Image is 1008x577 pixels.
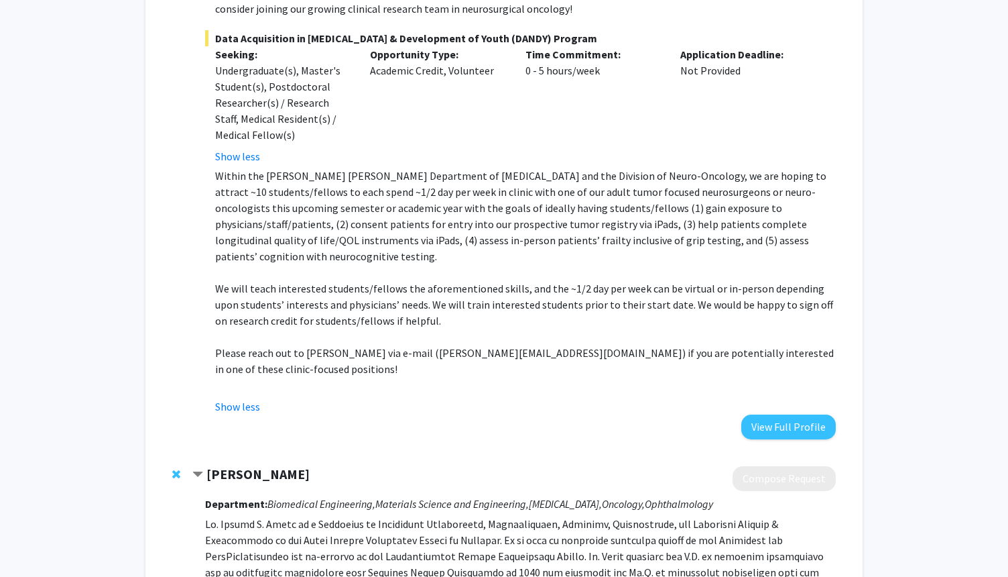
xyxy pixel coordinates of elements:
[670,46,826,164] div: Not Provided
[215,62,351,143] div: Undergraduate(s), Master's Student(s), Postdoctoral Researcher(s) / Research Staff, Medical Resid...
[602,497,645,511] i: Oncology,
[370,46,505,62] p: Opportunity Type:
[645,497,713,511] i: Ophthalmology
[206,466,310,482] strong: [PERSON_NAME]
[172,469,180,480] span: Remove Jordan Green from bookmarks
[741,415,836,439] button: View Full Profile
[215,46,351,62] p: Seeking:
[515,46,671,164] div: 0 - 5 hours/week
[10,517,57,567] iframe: Chat
[215,168,836,264] p: Within the [PERSON_NAME] [PERSON_NAME] Department of [MEDICAL_DATA] and the Division of Neuro-Onc...
[733,466,836,491] button: Compose Request to Jordan Green
[192,470,203,480] span: Contract Jordan Green Bookmark
[205,30,836,46] span: Data Acquisition in [MEDICAL_DATA] & Development of Youth (DANDY) Program
[525,46,661,62] p: Time Commitment:
[205,497,267,511] strong: Department:
[215,399,260,415] button: Show less
[529,497,602,511] i: [MEDICAL_DATA],
[267,497,375,511] i: Biomedical Engineering,
[215,345,836,377] p: Please reach out to [PERSON_NAME] via e-mail ([PERSON_NAME][EMAIL_ADDRESS][DOMAIN_NAME]) if you a...
[680,46,816,62] p: Application Deadline:
[360,46,515,164] div: Academic Credit, Volunteer
[215,148,260,164] button: Show less
[215,280,836,329] p: We will teach interested students/fellows the aforementioned skills, and the ~1/2 day per week ca...
[375,497,529,511] i: Materials Science and Engineering,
